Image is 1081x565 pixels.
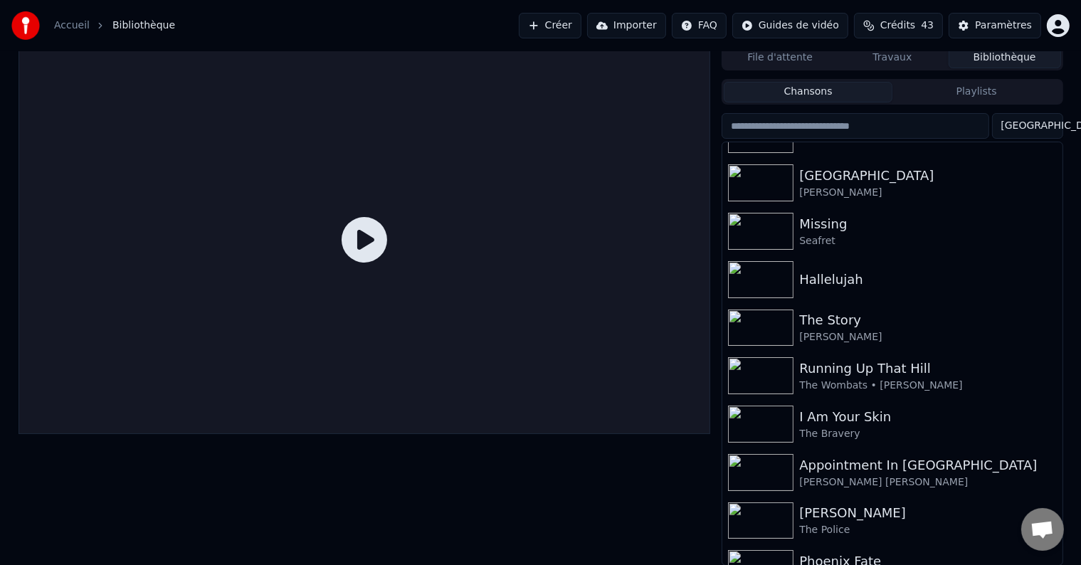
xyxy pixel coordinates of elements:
div: Seafret [799,234,1056,248]
div: Missing [799,214,1056,234]
button: Guides de vidéo [732,13,848,38]
button: Crédits43 [854,13,943,38]
nav: breadcrumb [54,19,175,33]
div: [PERSON_NAME] [799,503,1056,523]
div: The Bravery [799,427,1056,441]
div: Ouvrir le chat [1021,508,1064,551]
button: Chansons [724,82,892,102]
button: Paramètres [949,13,1041,38]
span: 43 [921,19,934,33]
div: [PERSON_NAME] [PERSON_NAME] [799,475,1056,490]
div: Appointment In [GEOGRAPHIC_DATA] [799,455,1056,475]
img: youka [11,11,40,40]
div: I Am Your Skin [799,407,1056,427]
span: Crédits [880,19,915,33]
div: [GEOGRAPHIC_DATA] [799,166,1056,186]
button: Créer [519,13,581,38]
div: Running Up That Hill [799,359,1056,379]
button: Travaux [836,48,949,68]
a: Accueil [54,19,90,33]
div: The Wombats • [PERSON_NAME] [799,379,1056,393]
div: The Police [799,523,1056,537]
div: Hallelujah [799,270,1056,290]
button: Importer [587,13,666,38]
button: Bibliothèque [949,48,1061,68]
button: Playlists [892,82,1061,102]
button: FAQ [672,13,727,38]
span: Bibliothèque [112,19,175,33]
div: [PERSON_NAME] [799,186,1056,200]
div: The Story [799,310,1056,330]
div: Paramètres [975,19,1032,33]
div: [PERSON_NAME] [799,330,1056,344]
button: File d'attente [724,48,836,68]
